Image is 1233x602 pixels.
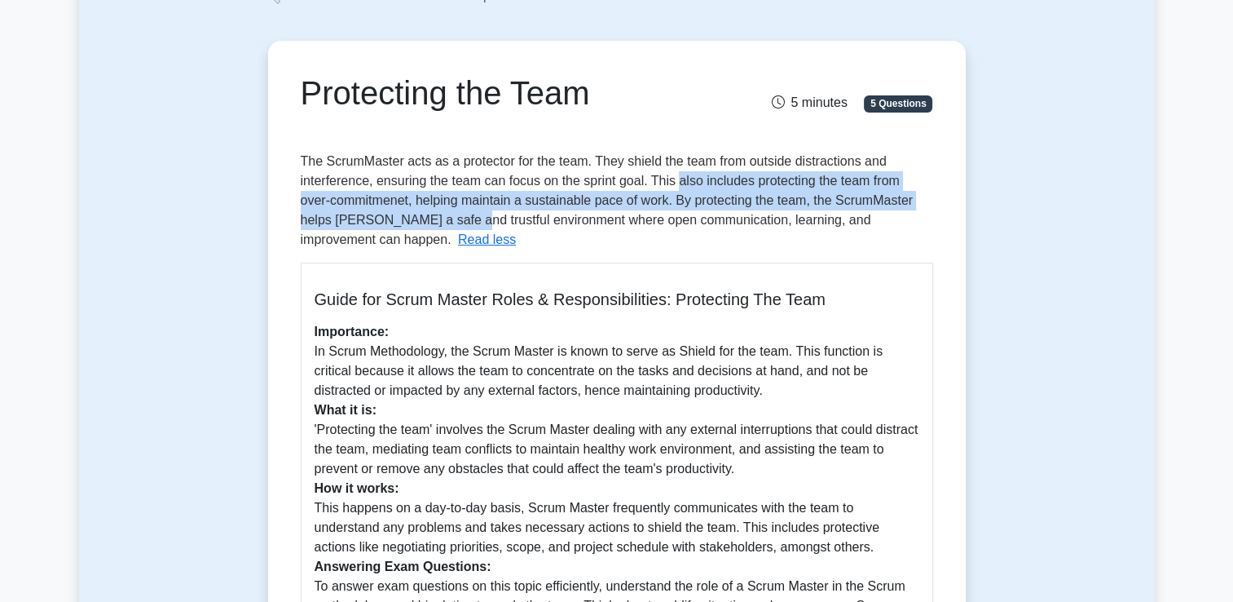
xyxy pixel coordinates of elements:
b: What it is: [315,403,377,417]
span: The ScrumMaster acts as a protector for the team. They shield the team from outside distractions ... [301,154,913,246]
h1: Protecting the Team [301,73,716,113]
b: Importance: [315,325,390,339]
span: 5 minutes [771,95,847,109]
span: 5 Questions [864,95,932,112]
button: Read less [458,230,516,250]
h5: Guide for Scrum Master Roles & Responsibilities: Protecting The Team [315,290,919,309]
b: How it works: [315,481,399,495]
b: Answering Exam Questions: [315,560,491,573]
